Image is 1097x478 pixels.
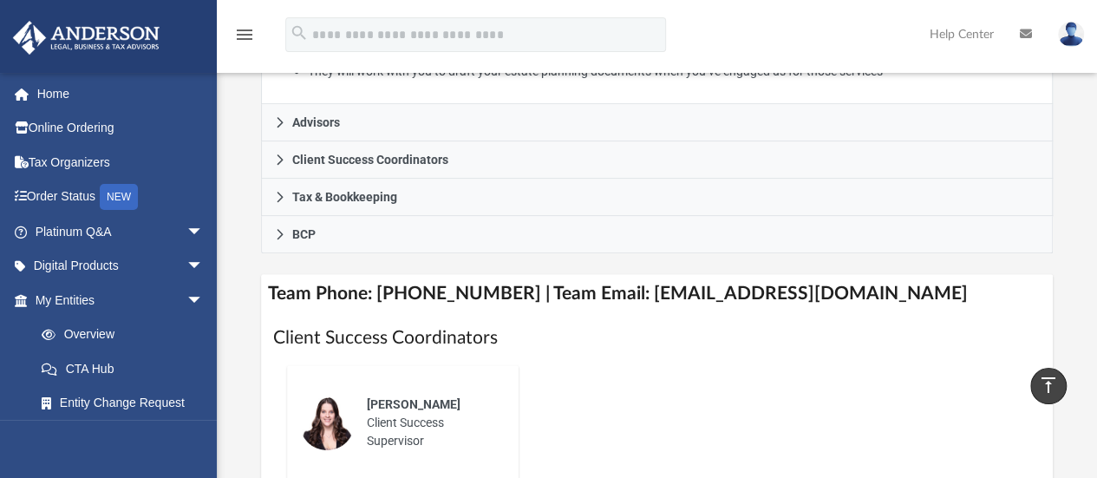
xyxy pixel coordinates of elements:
span: Client Success Coordinators [292,154,448,166]
span: arrow_drop_down [186,249,221,285]
img: thumbnail [299,395,355,450]
span: Advisors [292,116,340,128]
span: BCP [292,228,316,240]
a: Client Success Coordinators [261,141,1054,179]
i: menu [234,24,255,45]
img: User Pic [1058,22,1084,47]
a: Home [12,76,230,111]
a: Tax & Bookkeeping [261,179,1054,216]
div: Client Success Supervisor [355,383,506,462]
span: arrow_drop_down [186,214,221,250]
a: Advisors [261,104,1054,141]
a: Tax Organizers [12,145,230,180]
i: search [290,23,309,43]
a: Entity Change Request [24,386,230,421]
img: Anderson Advisors Platinum Portal [8,21,165,55]
a: CTA Hub [24,351,230,386]
a: Online Ordering [12,111,230,146]
a: Order StatusNEW [12,180,230,215]
a: menu [234,33,255,45]
a: Overview [24,318,230,352]
div: NEW [100,184,138,210]
i: vertical_align_top [1038,375,1059,396]
h1: Client Success Coordinators [273,325,1041,350]
span: [PERSON_NAME] [367,397,460,411]
a: Digital Productsarrow_drop_down [12,249,230,284]
a: vertical_align_top [1030,368,1067,404]
a: BCP [261,216,1054,253]
h4: Team Phone: [PHONE_NUMBER] | Team Email: [EMAIL_ADDRESS][DOMAIN_NAME] [261,274,1054,313]
span: arrow_drop_down [186,283,221,318]
span: Tax & Bookkeeping [292,191,397,203]
a: Platinum Q&Aarrow_drop_down [12,214,230,249]
a: My Entitiesarrow_drop_down [12,283,230,318]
